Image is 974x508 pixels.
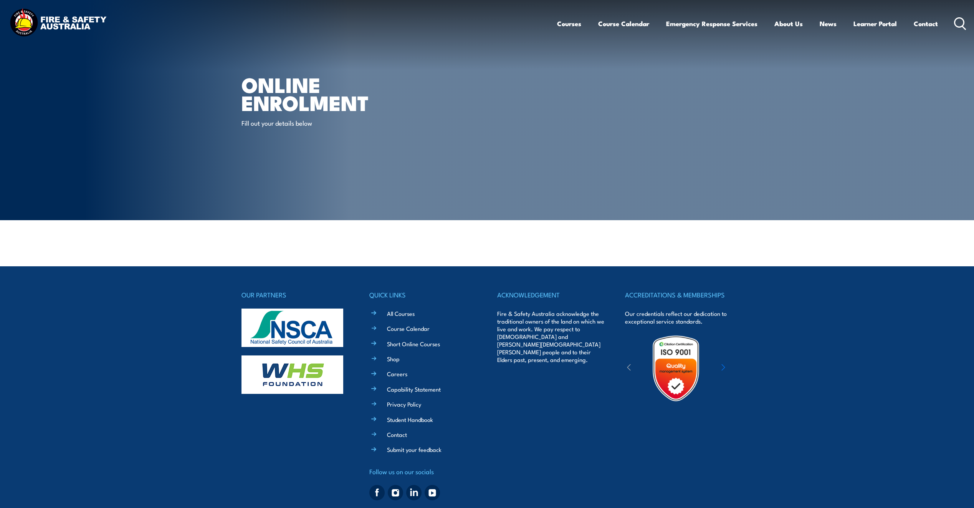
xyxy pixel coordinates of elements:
[241,289,349,300] h4: OUR PARTNERS
[387,400,421,408] a: Privacy Policy
[557,13,581,34] a: Courses
[241,75,431,111] h1: Online Enrolment
[820,13,837,34] a: News
[387,415,433,423] a: Student Handbook
[387,445,442,453] a: Submit your feedback
[387,309,415,317] a: All Courses
[387,324,430,332] a: Course Calendar
[387,370,407,378] a: Careers
[387,340,440,348] a: Short Online Courses
[853,13,897,34] a: Learner Portal
[625,289,733,300] h4: ACCREDITATIONS & MEMBERSHIPS
[774,13,803,34] a: About Us
[241,118,382,127] p: Fill out your details below
[666,13,757,34] a: Emergency Response Services
[241,355,343,394] img: whs-logo-footer
[369,289,477,300] h4: QUICK LINKS
[642,335,709,402] img: Untitled design (19)
[369,466,477,477] h4: Follow us on our socials
[387,385,441,393] a: Capability Statement
[710,355,777,382] img: ewpa-logo
[387,430,407,438] a: Contact
[598,13,649,34] a: Course Calendar
[241,309,343,347] img: nsca-logo-footer
[497,310,605,364] p: Fire & Safety Australia acknowledge the traditional owners of the land on which we live and work....
[914,13,938,34] a: Contact
[387,355,400,363] a: Shop
[625,310,733,325] p: Our credentials reflect our dedication to exceptional service standards.
[497,289,605,300] h4: ACKNOWLEDGEMENT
